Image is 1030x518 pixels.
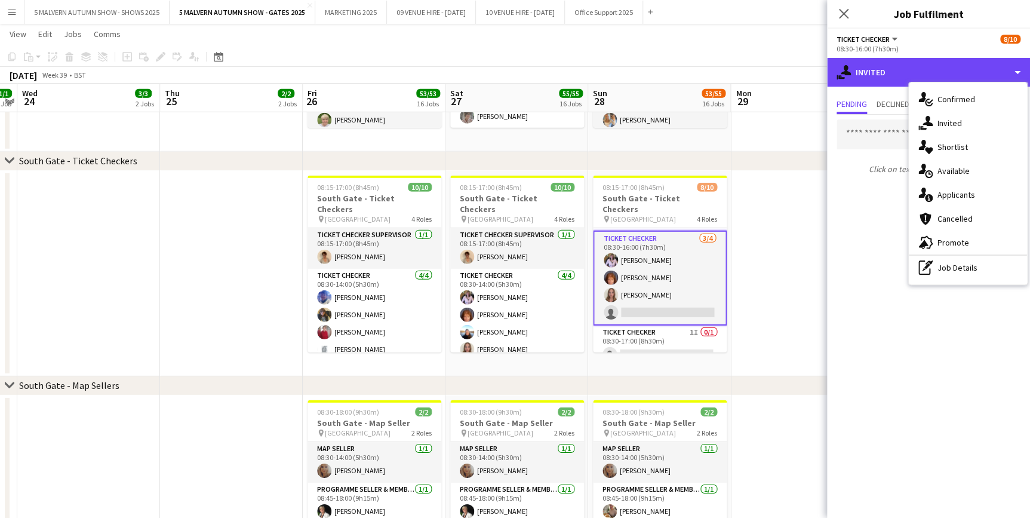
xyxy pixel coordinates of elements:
[24,1,170,24] button: 5 MALVERN AUTUMN SHOW - SHOWS 2025
[610,428,676,437] span: [GEOGRAPHIC_DATA]
[554,214,574,223] span: 4 Roles
[554,428,574,437] span: 2 Roles
[697,428,717,437] span: 2 Roles
[702,89,725,98] span: 53/55
[734,94,751,108] span: 29
[937,165,970,176] span: Available
[450,442,584,483] app-card-role: Map Seller1/108:30-14:00 (5h30m)[PERSON_NAME]
[909,256,1027,280] div: Job Details
[20,94,38,108] span: 24
[38,29,52,39] span: Edit
[135,89,152,98] span: 3/3
[559,89,583,98] span: 55/55
[450,228,584,269] app-card-role: Ticket Checker Supervisor1/108:15-17:00 (8h45m)[PERSON_NAME]
[89,26,125,42] a: Comms
[33,26,57,42] a: Edit
[408,183,432,192] span: 10/10
[593,418,727,428] h3: South Gate - Map Seller
[593,326,727,366] app-card-role: Ticket Checker1I0/108:30-17:00 (8h30m)
[702,99,725,108] div: 16 Jobs
[559,99,582,108] div: 16 Jobs
[415,407,432,416] span: 2/2
[565,1,643,24] button: Office Support 2025
[593,442,727,483] app-card-role: Map Seller1/108:30-14:00 (5h30m)[PERSON_NAME]
[468,214,533,223] span: [GEOGRAPHIC_DATA]
[136,99,154,108] div: 2 Jobs
[19,155,137,167] div: South Gate - Ticket Checkers
[602,407,665,416] span: 08:30-18:00 (9h30m)
[308,418,441,428] h3: South Gate - Map Seller
[593,231,727,326] app-card-role: Ticket Checker3/408:30-16:00 (7h30m)[PERSON_NAME][PERSON_NAME][PERSON_NAME]
[308,176,441,353] app-job-card: 08:15-17:00 (8h45m)10/10South Gate - Ticket Checkers [GEOGRAPHIC_DATA]4 RolesTicket Checker Super...
[937,94,975,105] span: Confirmed
[837,35,899,44] button: Ticket Checker
[74,71,86,79] div: BST
[937,189,975,200] span: Applicants
[416,89,440,98] span: 53/53
[317,407,379,416] span: 08:30-18:00 (9h30m)
[5,26,31,42] a: View
[837,44,1020,53] div: 08:30-16:00 (7h30m)
[610,214,676,223] span: [GEOGRAPHIC_DATA]
[551,183,574,192] span: 10/10
[460,183,522,192] span: 08:15-17:00 (8h45m)
[59,26,87,42] a: Jobs
[697,183,717,192] span: 8/10
[700,407,717,416] span: 2/2
[308,88,317,99] span: Fri
[593,88,607,99] span: Sun
[460,407,522,416] span: 08:30-18:00 (9h30m)
[64,29,82,39] span: Jobs
[22,88,38,99] span: Wed
[827,159,1030,179] p: Click on text input to invite a crew
[937,213,973,224] span: Cancelled
[593,176,727,353] app-job-card: 08:15-17:00 (8h45m)8/10South Gate - Ticket Checkers [GEOGRAPHIC_DATA]4 Roles[PERSON_NAME][PERSON_...
[450,269,584,361] app-card-role: Ticket Checker4/408:30-14:00 (5h30m)[PERSON_NAME][PERSON_NAME][PERSON_NAME][PERSON_NAME]
[837,100,867,108] span: Pending
[591,94,607,108] span: 28
[411,428,432,437] span: 2 Roles
[593,193,727,214] h3: South Gate - Ticket Checkers
[476,1,565,24] button: 10 VENUE HIRE - [DATE]
[315,1,387,24] button: MARKETING 2025
[308,269,441,361] app-card-role: Ticket Checker4/408:30-14:00 (5h30m)[PERSON_NAME][PERSON_NAME][PERSON_NAME][PERSON_NAME]
[39,71,69,79] span: Week 39
[937,237,969,248] span: Promote
[558,407,574,416] span: 2/2
[163,94,180,108] span: 25
[602,183,665,192] span: 08:15-17:00 (8h45m)
[450,88,463,99] span: Sat
[94,29,121,39] span: Comms
[278,89,294,98] span: 2/2
[325,214,391,223] span: [GEOGRAPHIC_DATA]
[450,176,584,353] app-job-card: 08:15-17:00 (8h45m)10/10South Gate - Ticket Checkers [GEOGRAPHIC_DATA]4 RolesTicket Checker Super...
[937,118,962,128] span: Invited
[387,1,476,24] button: 09 VENUE HIRE - [DATE]
[10,69,37,81] div: [DATE]
[165,88,180,99] span: Thu
[697,214,717,223] span: 4 Roles
[308,442,441,483] app-card-role: Map Seller1/108:30-14:00 (5h30m)[PERSON_NAME]
[827,6,1030,22] h3: Job Fulfilment
[10,29,26,39] span: View
[306,94,317,108] span: 26
[827,58,1030,87] div: Invited
[317,183,379,192] span: 08:15-17:00 (8h45m)
[1000,35,1020,44] span: 8/10
[937,142,968,152] span: Shortlist
[417,99,439,108] div: 16 Jobs
[170,1,315,24] button: 5 MALVERN AUTUMN SHOW - GATES 2025
[448,94,463,108] span: 27
[450,418,584,428] h3: South Gate - Map Seller
[325,428,391,437] span: [GEOGRAPHIC_DATA]
[278,99,297,108] div: 2 Jobs
[411,214,432,223] span: 4 Roles
[877,100,909,108] span: Declined
[308,193,441,214] h3: South Gate - Ticket Checkers
[736,88,751,99] span: Mon
[450,193,584,214] h3: South Gate - Ticket Checkers
[19,379,119,391] div: South Gate - Map Sellers
[308,228,441,269] app-card-role: Ticket Checker Supervisor1/108:15-17:00 (8h45m)[PERSON_NAME]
